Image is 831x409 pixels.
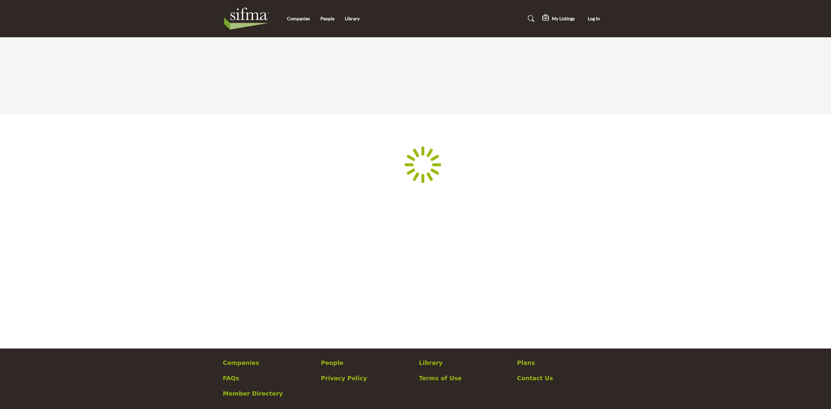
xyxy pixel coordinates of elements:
[588,16,600,21] span: Log In
[321,374,412,383] a: Privacy Policy
[580,13,608,25] button: Log In
[517,374,608,383] a: Contact Us
[223,358,314,367] a: Companies
[552,16,575,22] h5: My Listings
[521,13,539,24] a: Search
[345,16,360,21] a: Library
[320,16,334,21] a: People
[517,358,608,367] a: Plans
[287,16,310,21] a: Companies
[223,6,274,32] img: Site Logo
[223,374,314,383] a: FAQs
[419,374,510,383] a: Terms of Use
[321,358,412,367] a: People
[542,15,575,23] div: My Listings
[419,358,510,367] a: Library
[223,389,314,398] a: Member Directory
